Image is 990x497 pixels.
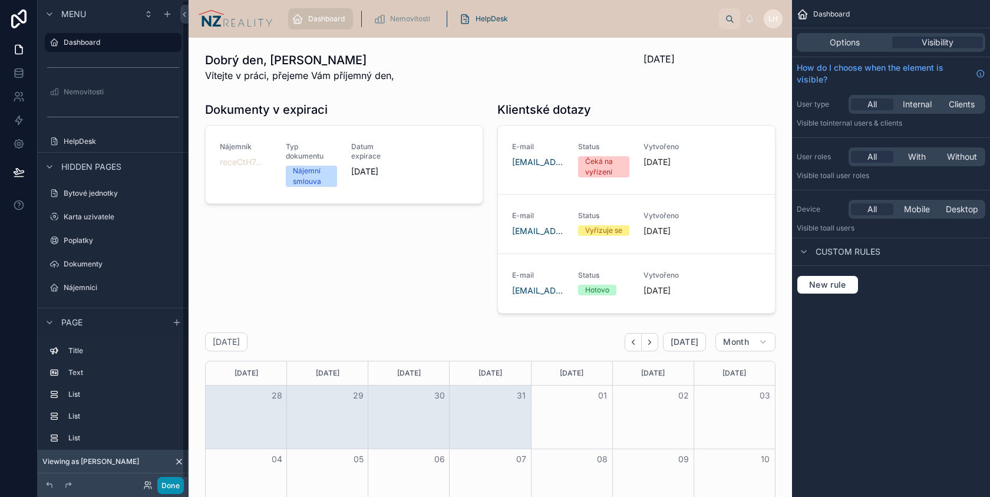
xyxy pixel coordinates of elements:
[61,8,86,20] span: Menu
[308,14,345,24] span: Dashboard
[827,171,869,180] span: All user roles
[351,452,365,466] button: 05
[390,14,430,24] span: Nemovitosti
[827,119,902,127] span: Internal users & clients
[198,9,273,28] img: App logo
[64,87,179,97] label: Nemovitosti
[797,62,971,85] span: How do I choose when the element is visible?
[288,8,353,29] a: Dashboard
[816,246,880,258] span: Custom rules
[68,346,177,356] label: Title
[42,457,139,466] span: Viewing as [PERSON_NAME]
[867,151,877,163] span: All
[947,151,977,163] span: Without
[61,317,82,328] span: Page
[45,208,181,226] a: Karta uzivatele
[64,259,179,269] label: Dokumenty
[908,151,926,163] span: With
[64,137,179,146] label: HelpDesk
[433,389,447,403] button: 30
[45,184,181,203] a: Bytové jednotky
[45,132,181,151] a: HelpDesk
[797,100,844,109] label: User type
[813,9,850,19] span: Dashboard
[922,37,953,48] span: Visibility
[949,98,975,110] span: Clients
[38,336,189,459] div: scrollable content
[797,205,844,214] label: Device
[68,390,177,399] label: List
[827,223,854,232] span: all users
[45,33,181,52] a: Dashboard
[456,8,516,29] a: HelpDesk
[903,98,932,110] span: Internal
[904,203,930,215] span: Mobile
[45,255,181,274] a: Dokumenty
[270,452,284,466] button: 04
[433,452,447,466] button: 06
[514,389,528,403] button: 31
[270,389,284,403] button: 28
[595,389,609,403] button: 01
[64,283,179,292] label: Nájemníci
[45,278,181,297] a: Nájemníci
[351,389,365,403] button: 29
[768,14,778,24] span: LH
[64,189,179,198] label: Bytové jednotky
[514,452,528,466] button: 07
[797,152,844,162] label: User roles
[45,231,181,250] a: Poplatky
[595,452,609,466] button: 08
[867,98,877,110] span: All
[64,236,179,245] label: Poplatky
[758,452,772,466] button: 10
[370,8,438,29] a: Nemovitosti
[64,212,179,222] label: Karta uzivatele
[797,119,985,128] p: Visible to
[797,62,985,85] a: How do I choose when the element is visible?
[797,275,859,294] button: New rule
[282,6,719,32] div: scrollable content
[830,37,860,48] span: Options
[867,203,877,215] span: All
[68,368,177,377] label: Text
[68,412,177,421] label: List
[758,389,772,403] button: 03
[64,38,174,47] label: Dashboard
[946,203,978,215] span: Desktop
[676,452,691,466] button: 09
[157,477,184,494] button: Done
[476,14,508,24] span: HelpDesk
[45,83,181,101] a: Nemovitosti
[61,161,121,173] span: Hidden pages
[676,389,691,403] button: 02
[797,171,985,180] p: Visible to
[804,279,851,290] span: New rule
[797,223,985,233] p: Visible to
[68,433,177,443] label: List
